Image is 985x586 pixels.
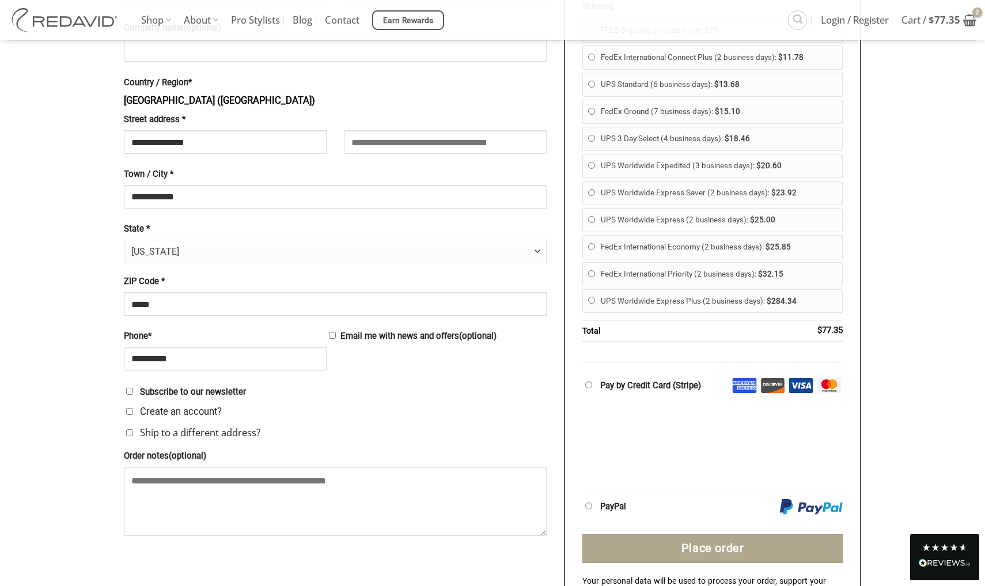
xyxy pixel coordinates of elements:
[601,265,837,283] label: FedEx International Priority (2 business days):
[725,134,750,143] bdi: 18.46
[582,534,843,563] button: Place order
[126,388,133,395] input: Subscribe to our newsletter
[124,113,327,127] label: Street address
[601,238,837,256] label: FedEx International Economy (2 business days):
[919,559,971,567] img: REVIEWS.io
[817,325,822,335] span: $
[140,387,246,397] span: Subscribe to our newsletter
[758,270,783,278] bdi: 32.15
[750,216,755,224] span: $
[124,240,547,263] span: State
[766,243,791,251] bdi: 25.85
[124,449,547,463] label: Order notes
[929,13,960,27] bdi: 77.35
[124,168,547,182] label: Town / City
[756,161,782,170] bdi: 20.60
[372,10,444,30] a: Earn Rewards
[582,321,777,342] th: Total
[601,211,837,229] label: UPS Worldwide Express (2 business days):
[169,451,206,461] span: (optional)
[600,380,701,391] label: Pay by Credit Card (Stripe)
[767,297,797,305] bdi: 284.34
[760,378,785,393] img: Discover
[140,426,260,439] span: Ship to a different address?
[901,6,960,35] span: Cart /
[910,534,979,580] div: Read All Reviews
[126,429,133,436] input: Ship to a different address?
[383,14,434,27] span: Earn Rewards
[732,378,757,393] img: Amex
[140,406,222,417] span: Create an account?
[131,240,533,263] span: New York
[329,332,336,339] input: Email me with news and offers(optional)
[124,222,547,236] label: State
[714,80,740,89] bdi: 13.68
[601,130,837,148] label: UPS 3 Day Select (4 business days):
[756,161,761,170] span: $
[817,325,843,335] bdi: 77.35
[821,6,889,35] span: Login / Register
[922,543,968,552] div: 4.8 Stars
[715,107,740,116] bdi: 15.10
[789,378,813,393] img: Visa
[9,8,124,32] img: REDAVID Salon Products | United States
[124,76,547,90] label: Country / Region
[601,48,837,66] label: FedEx International Connect Plus (2 business days):
[929,13,934,27] span: $
[771,188,797,197] bdi: 23.92
[601,292,837,310] label: UPS Worldwide Express Plus (2 business days):
[758,270,763,278] span: $
[750,216,775,224] bdi: 25.00
[788,10,807,29] a: Search
[771,188,776,197] span: $
[580,393,840,479] iframe: Secure payment input frame
[601,157,837,175] label: UPS Worldwide Expedited (3 business days):
[459,331,497,341] span: (optional)
[126,408,133,415] input: Create an account?
[919,557,971,572] div: Read All Reviews
[780,499,843,516] img: PayPal
[124,275,547,289] label: ZIP Code
[124,330,327,343] label: Phone
[601,103,837,120] label: FedEx Ground (7 business days):
[715,107,719,116] span: $
[778,53,804,62] bdi: 11.78
[714,80,719,89] span: $
[766,243,770,251] span: $
[778,53,783,62] span: $
[124,330,547,343] label: Email me with news and offers
[817,378,842,393] img: Mastercard
[601,75,837,93] label: UPS Standard (6 business days):
[767,297,771,305] span: $
[124,95,315,106] strong: [GEOGRAPHIC_DATA] ([GEOGRAPHIC_DATA])
[601,184,837,202] label: UPS Worldwide Express Saver (2 business days):
[725,134,729,143] span: $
